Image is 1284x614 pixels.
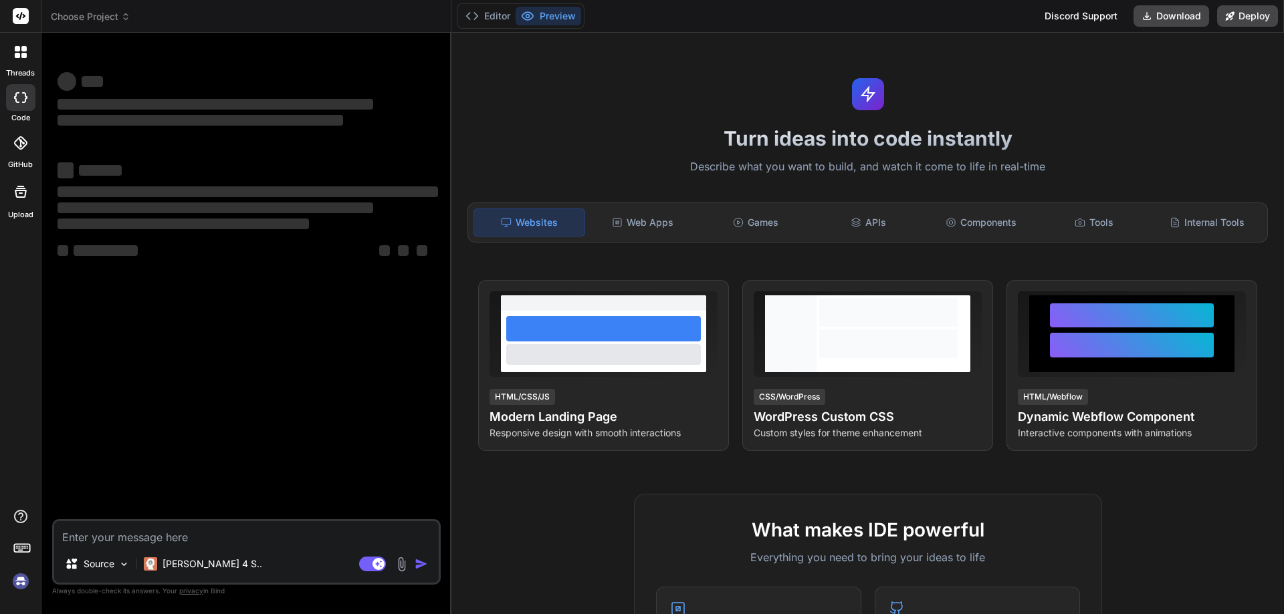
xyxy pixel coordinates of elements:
[8,209,33,220] label: Upload
[6,67,35,79] label: threads
[8,159,33,170] label: GitHub
[1018,389,1088,405] div: HTML/Webflow
[9,570,32,593] img: signin
[51,10,130,23] span: Choose Project
[1037,5,1126,27] div: Discord Support
[754,408,982,426] h4: WordPress Custom CSS
[58,72,76,91] span: ‌
[11,112,30,124] label: code
[415,557,428,571] img: icon
[516,7,581,25] button: Preview
[656,516,1080,544] h2: What makes IDE powerful
[398,245,409,256] span: ‌
[754,389,825,405] div: CSS/WordPress
[144,557,157,571] img: Claude 4 Sonnet
[163,557,262,571] p: [PERSON_NAME] 4 S..
[58,115,343,126] span: ‌
[1039,208,1150,237] div: Tools
[1152,208,1262,237] div: Internal Tools
[1134,5,1209,27] button: Download
[490,389,555,405] div: HTML/CSS/JS
[459,126,1276,150] h1: Turn ideas into code instantly
[1018,408,1246,426] h4: Dynamic Webflow Component
[417,245,427,256] span: ‌
[179,587,203,595] span: privacy
[74,245,138,256] span: ‌
[58,245,68,256] span: ‌
[460,7,516,25] button: Editor
[52,585,441,597] p: Always double-check its answers. Your in Bind
[79,165,122,176] span: ‌
[490,426,718,440] p: Responsive design with smooth interactions
[58,202,373,213] span: ‌
[58,162,74,178] span: ‌
[58,186,438,197] span: ‌
[394,557,409,572] img: attachment
[379,245,390,256] span: ‌
[656,549,1080,565] p: Everything you need to bring your ideas to life
[473,208,585,237] div: Websites
[82,76,103,87] span: ‌
[701,208,811,237] div: Games
[926,208,1037,237] div: Components
[588,208,698,237] div: Web Apps
[1018,426,1246,440] p: Interactive components with animations
[754,426,982,440] p: Custom styles for theme enhancement
[84,557,114,571] p: Source
[813,208,924,237] div: APIs
[490,408,718,426] h4: Modern Landing Page
[58,99,373,110] span: ‌
[459,158,1276,176] p: Describe what you want to build, and watch it come to life in real-time
[1217,5,1278,27] button: Deploy
[58,218,309,229] span: ‌
[118,559,130,570] img: Pick Models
